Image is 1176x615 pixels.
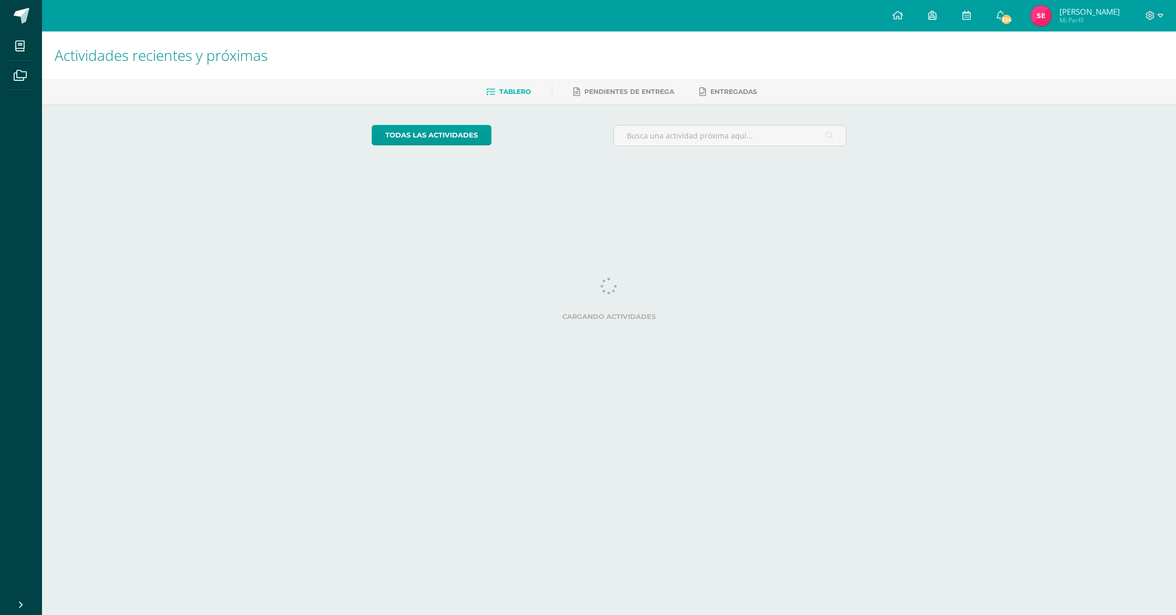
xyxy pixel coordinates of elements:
[486,83,531,100] a: Tablero
[499,88,531,96] span: Tablero
[1031,5,1052,26] img: 2b6166a93a9a7d72ab23094efcb8f562.png
[699,83,757,100] a: Entregadas
[372,125,491,145] a: todas las Actividades
[710,88,757,96] span: Entregadas
[573,83,674,100] a: Pendientes de entrega
[372,313,847,321] label: Cargando actividades
[1059,6,1120,17] span: [PERSON_NAME]
[1059,16,1120,25] span: Mi Perfil
[614,125,846,146] input: Busca una actividad próxima aquí...
[55,45,268,65] span: Actividades recientes y próximas
[584,88,674,96] span: Pendientes de entrega
[1001,14,1012,25] span: 334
